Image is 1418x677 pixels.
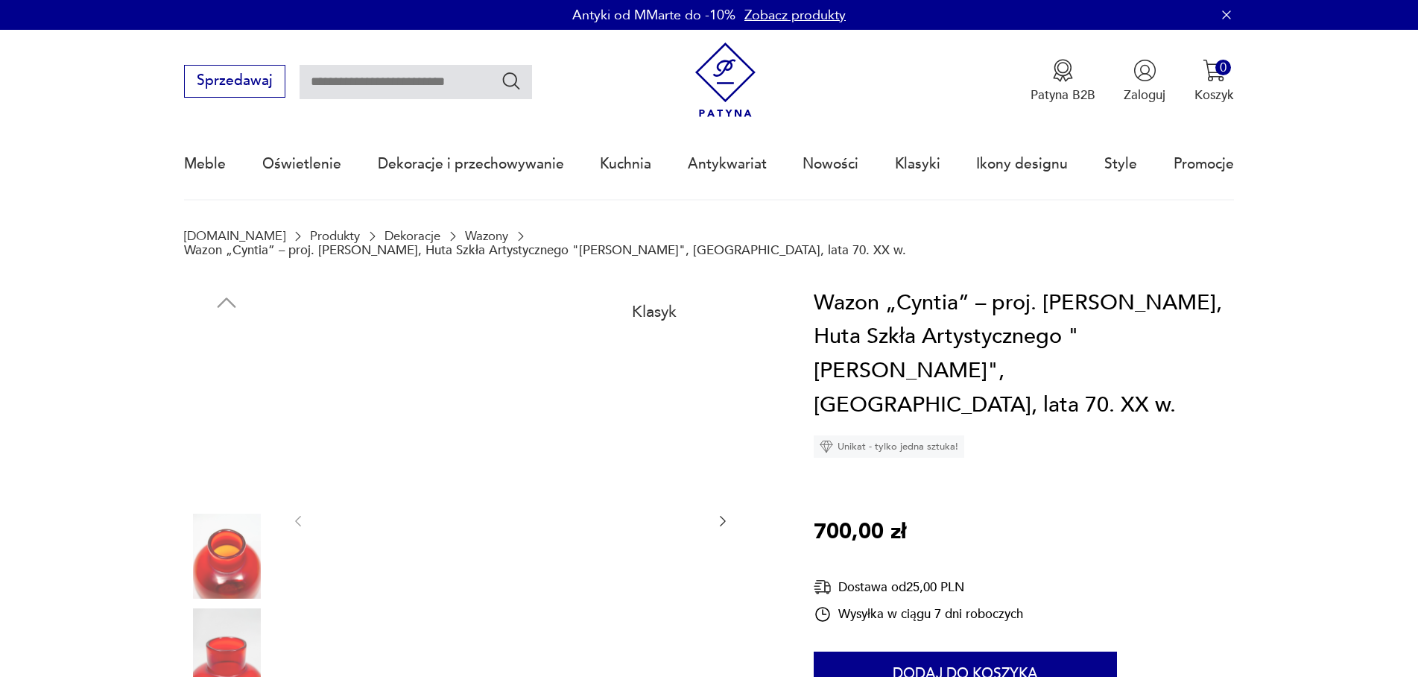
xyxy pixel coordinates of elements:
button: Szukaj [501,70,522,92]
p: Patyna B2B [1031,86,1095,104]
a: Produkty [310,229,360,243]
a: Ikona medaluPatyna B2B [1031,59,1095,104]
div: 0 [1215,60,1231,75]
button: Sprzedawaj [184,65,285,98]
img: Ikonka użytkownika [1133,59,1156,82]
a: Dekoracje [384,229,440,243]
button: Zaloguj [1124,59,1165,104]
a: Kuchnia [600,130,651,198]
img: Zdjęcie produktu Wazon „Cyntia” – proj. Zbigniew Horbowy, Huta Szkła Artystycznego "Barbara", Pol... [184,418,269,503]
h1: Wazon „Cyntia” – proj. [PERSON_NAME], Huta Szkła Artystycznego "[PERSON_NAME]", [GEOGRAPHIC_DATA]... [814,286,1233,422]
a: Klasyki [895,130,940,198]
img: Ikona diamentu [820,440,833,453]
a: [DOMAIN_NAME] [184,229,285,243]
a: Dekoracje i przechowywanie [378,130,564,198]
button: 0Koszyk [1194,59,1234,104]
img: Ikona medalu [1051,59,1074,82]
a: Antykwariat [688,130,767,198]
div: Klasyk [621,293,688,330]
a: Meble [184,130,226,198]
a: Oświetlenie [262,130,341,198]
img: Patyna - sklep z meblami i dekoracjami vintage [688,42,763,118]
a: Style [1104,130,1137,198]
div: Dostawa od 25,00 PLN [814,578,1023,596]
p: Wazon „Cyntia” – proj. [PERSON_NAME], Huta Szkła Artystycznego "[PERSON_NAME]", [GEOGRAPHIC_DATA]... [184,243,906,257]
img: Zdjęcie produktu Wazon „Cyntia” – proj. Zbigniew Horbowy, Huta Szkła Artystycznego "Barbara", Pol... [184,514,269,599]
a: Wazony [465,229,508,243]
p: Zaloguj [1124,86,1165,104]
a: Promocje [1174,130,1234,198]
a: Ikony designu [976,130,1068,198]
p: 700,00 zł [814,515,906,550]
img: Ikona koszyka [1203,59,1226,82]
a: Sprzedawaj [184,76,285,88]
div: Unikat - tylko jedna sztuka! [814,435,964,458]
p: Antyki od MMarte do -10% [572,6,735,25]
img: Ikona dostawy [814,578,832,596]
div: Wysyłka w ciągu 7 dni roboczych [814,605,1023,623]
a: Zobacz produkty [744,6,846,25]
button: Patyna B2B [1031,59,1095,104]
a: Nowości [803,130,858,198]
img: Zdjęcie produktu Wazon „Cyntia” – proj. Zbigniew Horbowy, Huta Szkła Artystycznego "Barbara", Pol... [184,324,269,409]
p: Koszyk [1194,86,1234,104]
